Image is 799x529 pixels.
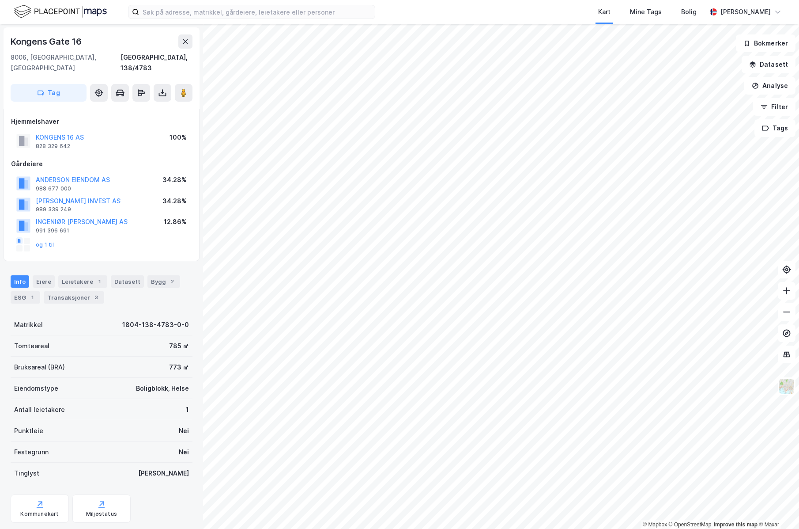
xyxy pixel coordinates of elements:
div: 1 [186,404,189,415]
div: Nei [179,447,189,457]
div: 100% [170,132,187,143]
button: Filter [753,98,795,116]
div: Antall leietakere [14,404,65,415]
div: [GEOGRAPHIC_DATA], 138/4783 [121,52,192,73]
input: Søk på adresse, matrikkel, gårdeiere, leietakere eller personer [139,5,375,19]
a: Improve this map [714,521,758,528]
button: Tags [754,119,795,137]
div: Nei [179,426,189,436]
div: 34.28% [162,175,187,185]
div: 828 329 642 [36,143,70,150]
div: Leietakere [58,275,107,288]
div: 773 ㎡ [169,362,189,373]
div: 989 339 249 [36,206,71,213]
div: Punktleie [14,426,43,436]
img: Z [778,378,795,395]
div: Datasett [111,275,144,288]
div: Bruksareal (BRA) [14,362,65,373]
div: 785 ㎡ [169,341,189,351]
div: 1 [95,277,104,286]
button: Datasett [742,56,795,73]
div: 1804-138-4783-0-0 [122,320,189,330]
div: Tomteareal [14,341,49,351]
div: 12.86% [164,217,187,227]
div: Tinglyst [14,468,39,479]
div: 2 [168,277,177,286]
div: Eiendomstype [14,383,58,394]
div: 8006, [GEOGRAPHIC_DATA], [GEOGRAPHIC_DATA] [11,52,121,73]
div: 1 [28,293,37,302]
div: [PERSON_NAME] [138,468,189,479]
div: Kommunekart [20,510,59,518]
div: Kontrollprogram for chat [755,487,799,529]
div: Bygg [147,275,180,288]
div: Miljøstatus [86,510,117,518]
div: Bolig [681,7,697,17]
iframe: Chat Widget [755,487,799,529]
div: 991 396 691 [36,227,69,234]
button: Bokmerker [736,34,795,52]
button: Analyse [744,77,795,95]
div: 988 677 000 [36,185,71,192]
div: Kart [598,7,611,17]
a: Mapbox [643,521,667,528]
div: 3 [92,293,101,302]
div: Info [11,275,29,288]
div: Kongens Gate 16 [11,34,83,49]
div: Eiere [33,275,55,288]
div: Mine Tags [630,7,662,17]
div: Transaksjoner [44,291,104,304]
div: Matrikkel [14,320,43,330]
button: Tag [11,84,87,102]
img: logo.f888ab2527a4732fd821a326f86c7f29.svg [14,4,107,19]
a: OpenStreetMap [669,521,712,528]
div: [PERSON_NAME] [720,7,771,17]
div: Gårdeiere [11,159,192,169]
div: Hjemmelshaver [11,116,192,127]
div: ESG [11,291,40,304]
div: Boligblokk, Helse [136,383,189,394]
div: 34.28% [162,196,187,206]
div: Festegrunn [14,447,49,457]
